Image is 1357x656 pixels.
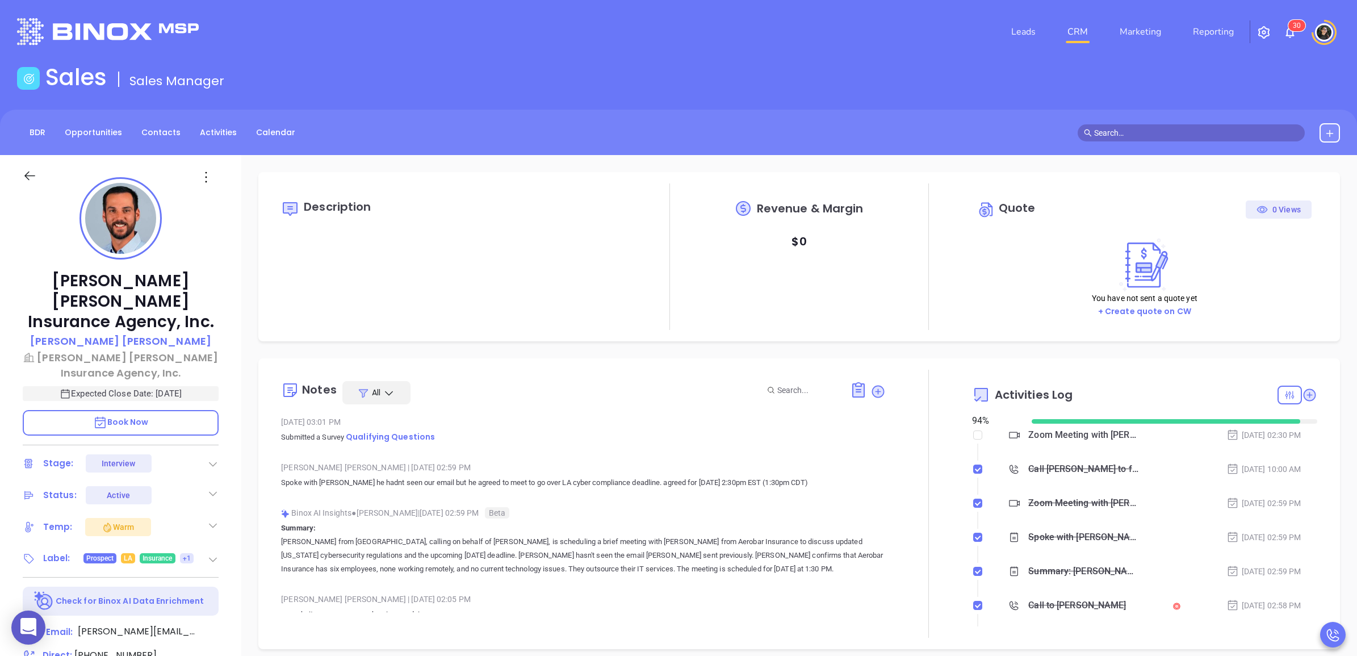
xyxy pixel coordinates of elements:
[249,123,302,142] a: Calendar
[23,350,219,381] a: [PERSON_NAME] [PERSON_NAME] Insurance Agency, Inc.
[304,199,371,215] span: Description
[1028,597,1126,614] div: Call to [PERSON_NAME]
[1257,26,1271,39] img: iconSetting
[302,384,337,395] div: Notes
[346,431,435,442] span: Qualifying Questions
[135,123,187,142] a: Contacts
[1283,26,1297,39] img: iconNotification
[757,203,864,214] span: Revenue & Margin
[102,454,136,473] div: Interview
[978,200,996,219] img: Circle dollar
[193,123,244,142] a: Activities
[58,123,129,142] a: Opportunities
[93,416,149,428] span: Book Now
[995,389,1073,400] span: Activities Log
[972,414,1018,428] div: 94 %
[1084,129,1092,137] span: search
[281,608,885,621] p: no website, no answer, number rings and rings
[1288,20,1305,31] sup: 30
[281,591,885,608] div: [PERSON_NAME] [PERSON_NAME] [DATE] 02:05 PM
[1063,20,1092,43] a: CRM
[1226,429,1301,441] div: [DATE] 02:30 PM
[1297,22,1301,30] span: 0
[183,552,191,565] span: +1
[124,552,132,565] span: LA
[1226,565,1301,578] div: [DATE] 02:59 PM
[281,524,316,532] b: Summary:
[408,595,409,604] span: |
[43,455,74,472] div: Stage:
[1315,23,1333,41] img: user
[281,535,885,576] p: [PERSON_NAME] from [GEOGRAPHIC_DATA], calling on behalf of [PERSON_NAME], is scheduling a brief m...
[1007,20,1040,43] a: Leads
[1028,461,1138,478] div: Call [PERSON_NAME] to follow up
[281,413,885,431] div: [DATE] 03:01 PM
[1226,463,1301,475] div: [DATE] 10:00 AM
[351,508,357,517] span: ●
[30,333,211,349] p: [PERSON_NAME] [PERSON_NAME]
[34,591,54,611] img: Ai-Enrich-DaqCidB-.svg
[129,72,224,90] span: Sales Manager
[86,552,114,565] span: Prospect
[43,519,73,536] div: Temp:
[281,509,290,518] img: svg%3e
[1028,563,1138,580] div: Summary: [PERSON_NAME] from [GEOGRAPHIC_DATA], calling on behalf of [PERSON_NAME], is scheduling ...
[107,486,130,504] div: Active
[281,431,885,444] p: Submitted a Survey
[30,333,211,350] a: [PERSON_NAME] [PERSON_NAME]
[1095,305,1195,318] button: + Create quote on CW
[1226,497,1301,509] div: [DATE] 02:59 PM
[1115,20,1166,43] a: Marketing
[23,386,219,401] p: Expected Close Date: [DATE]
[791,231,806,252] p: $ 0
[372,387,380,398] span: All
[281,459,885,476] div: [PERSON_NAME] [PERSON_NAME] [DATE] 02:59 PM
[1114,238,1175,292] img: Create on CWSell
[1028,529,1138,546] div: Spoke with [PERSON_NAME] he hadnt seen our email but he agreed to meet to go over LA cyber compli...
[45,64,107,91] h1: Sales
[1098,306,1191,317] a: + Create quote on CW
[17,18,199,45] img: logo
[1226,531,1301,544] div: [DATE] 02:59 PM
[485,507,509,519] span: Beta
[408,463,409,472] span: |
[777,384,837,396] input: Search...
[56,595,204,607] p: Check for Binox AI Data Enrichment
[43,487,77,504] div: Status:
[281,504,885,521] div: Binox AI Insights [PERSON_NAME] | [DATE] 02:59 PM
[102,520,134,534] div: Warm
[43,550,70,567] div: Label:
[281,476,885,490] p: Spoke with [PERSON_NAME] he hadnt seen our email but he agreed to meet to go over LA cyber compli...
[23,271,219,332] p: [PERSON_NAME] [PERSON_NAME] Insurance Agency, Inc.
[1188,20,1238,43] a: Reporting
[85,183,156,254] img: profile-user
[143,552,173,565] span: Insurance
[78,625,197,638] span: [PERSON_NAME][EMAIL_ADDRESS][DOMAIN_NAME]
[1257,200,1301,219] div: 0 Views
[1094,127,1299,139] input: Search…
[1226,599,1301,612] div: [DATE] 02:58 PM
[46,625,73,640] span: Email:
[1028,427,1138,444] div: Zoom Meeting with [PERSON_NAME]
[999,200,1036,216] span: Quote
[23,123,52,142] a: BDR
[1028,495,1138,512] div: Zoom Meeting with [PERSON_NAME]
[1092,292,1197,304] p: You have not sent a quote yet
[1293,22,1297,30] span: 3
